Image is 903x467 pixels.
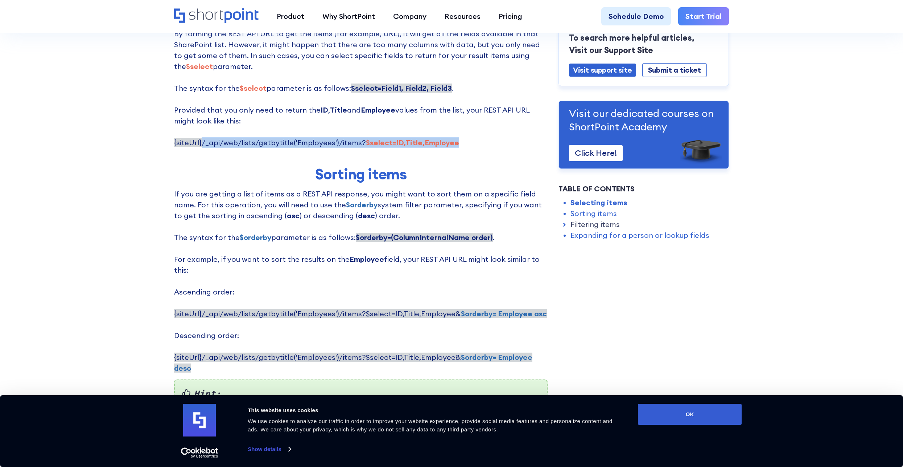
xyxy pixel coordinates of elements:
span: {siteUrl}/_api/web/lists/getbytitle('Employees')/items? [174,138,459,147]
p: If you are getting a list of items as a REST API response, you might want to sort them on a speci... [174,188,548,374]
strong: ID [321,105,328,114]
strong: $select [240,84,267,93]
a: Sorting items [570,208,617,219]
span: {siteUrl}/_api/web/lists/getbytitle('Employees')/items?$select=ID,Title,Employee& [174,353,532,373]
a: Submit a ticket [642,63,707,77]
a: Resources [436,7,490,25]
strong: $orderby [346,200,378,209]
strong: Employee [350,255,384,264]
a: Why ShortPoint [313,7,384,25]
span: We use cookies to analyze our traffic in order to improve your website experience, provide social... [248,418,613,433]
em: Hint: [182,387,540,401]
strong: $select=ID,Title,Employee [366,138,459,147]
a: Home [174,8,259,24]
h2: Sorting items [225,166,497,183]
div: Resources [445,11,481,22]
div: This website uses cookies [248,406,622,415]
a: Company [384,7,436,25]
div: If you have difficulties with finding the correct internal name of a specific column, check this ... [174,379,548,446]
a: Start Trial [678,7,729,25]
a: Visit support site [569,64,636,77]
a: Show details [248,444,290,455]
strong: desc [358,211,375,220]
span: {siteUrl}/_api/web/lists/getbytitle('Employees')/items?$select=ID,Title,Employee& [174,309,547,318]
p: By forming the REST API URL to get the items (for example, URL), it will get all the fields avail... [174,28,548,148]
div: Pricing [499,11,522,22]
strong: $select [186,62,213,71]
button: OK [638,404,742,425]
div: Table of Contents [558,183,729,194]
a: Product [268,7,313,25]
div: Product [277,11,304,22]
div: Company [393,11,426,22]
strong: $orderby= Employee asc [461,309,547,318]
div: Why ShortPoint [322,11,375,22]
a: Usercentrics Cookiebot - opens in a new window [168,447,231,458]
p: To search more helpful articles, Visit our Support Site [569,32,718,56]
img: logo [183,404,216,436]
a: Pricing [490,7,531,25]
strong: Employee [361,105,395,114]
a: Filtering items [570,219,620,230]
a: Selecting items [570,197,627,208]
p: Visit our dedicated courses on ShortPoint Academy [569,107,718,133]
a: Schedule Demo [601,7,671,25]
strong: asc [287,211,300,220]
strong: Title [330,105,347,114]
strong: $orderby=(ColumnInternalName order) [356,233,493,242]
a: Expanding for a person or lookup fields [570,230,709,241]
strong: $select=Field1, Field2, Field3 [351,84,452,93]
a: Click Here! [569,145,623,161]
strong: $orderby [240,233,271,242]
